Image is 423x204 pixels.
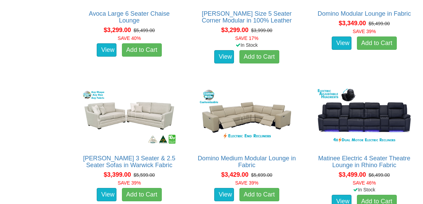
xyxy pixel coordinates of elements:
[251,28,272,33] del: $3,999.00
[369,172,390,178] del: $6,499.00
[235,180,258,186] font: SAVE 39%
[239,188,279,202] a: Add to Cart
[202,10,292,24] a: [PERSON_NAME] Size 5 Seater Corner Modular in 100% Leather
[192,42,302,48] div: In Stock
[352,29,376,34] font: SAVE 39%
[251,172,272,178] del: $5,699.00
[104,27,131,33] span: $3,299.00
[122,188,162,202] a: Add to Cart
[339,171,366,178] span: $3,499.00
[221,27,248,33] span: $3,299.00
[339,20,366,27] span: $3,349.00
[332,37,351,50] a: View
[104,171,131,178] span: $3,399.00
[235,35,258,41] font: SAVE 17%
[117,180,141,186] font: SAVE 39%
[214,188,234,202] a: View
[309,186,419,193] div: In Stock
[117,35,141,41] font: SAVE 40%
[134,28,155,33] del: $5,499.00
[97,188,116,202] a: View
[197,87,297,148] img: Domino Medium Modular Lounge in Fabric
[122,43,162,57] a: Add to Cart
[352,180,376,186] font: SAVE 46%
[221,171,248,178] span: $3,429.00
[83,155,175,169] a: [PERSON_NAME] 3 Seater & 2.5 Seater Sofas in Warwick Fabric
[97,43,116,57] a: View
[134,172,155,178] del: $5,599.00
[314,87,414,148] img: Matinee Electric 4 Seater Theatre Lounge in Rhino Fabric
[239,50,279,64] a: Add to Cart
[89,10,170,24] a: Avoca Large 6 Seater Chaise Lounge
[318,155,410,169] a: Matinee Electric 4 Seater Theatre Lounge in Rhino Fabric
[214,50,234,64] a: View
[369,21,390,26] del: $5,499.00
[357,37,397,50] a: Add to Cart
[318,10,411,17] a: Domino Modular Lounge in Fabric
[198,155,296,169] a: Domino Medium Modular Lounge in Fabric
[79,87,179,148] img: Adele 3 Seater & 2.5 Seater Sofas in Warwick Fabric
